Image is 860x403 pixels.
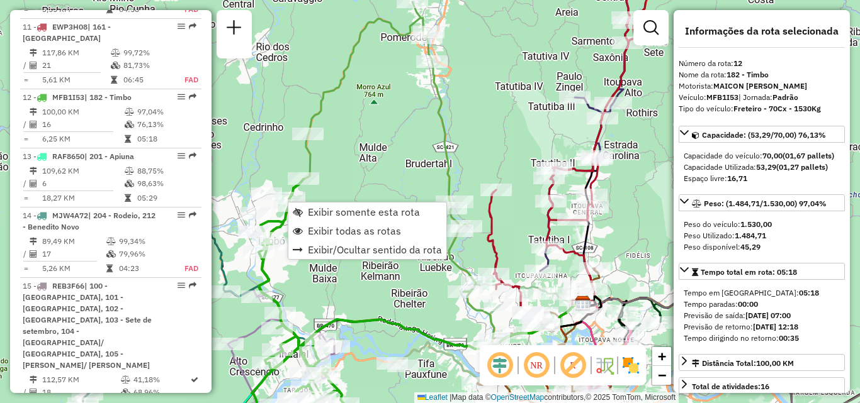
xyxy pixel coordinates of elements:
[575,295,591,311] img: FAD Blumenau
[240,207,271,219] div: Atividade não roteirizada - AUTO POSTO DAS NACOE
[178,23,185,30] em: Opções
[189,211,196,219] em: Rota exportada
[123,47,172,59] td: 99,72%
[679,214,845,258] div: Peso: (1.484,71/1.530,00) 97,04%
[137,177,196,190] td: 98,63%
[30,49,37,57] i: Distância Total
[491,393,545,402] a: OpenStreetMap
[42,47,110,59] td: 117,86 KM
[684,219,772,229] span: Peso do veículo:
[704,199,827,208] span: Peso: (1.484,71/1.530,00) 97,04%
[308,226,401,236] span: Exibir todas as rotas
[761,382,769,391] strong: 16
[684,333,840,344] div: Tempo dirigindo no retorno:
[738,92,798,102] span: | Jornada:
[178,93,185,101] em: Opções
[42,262,106,275] td: 5,26 KM
[594,355,614,375] img: Fluxo de ruas
[23,22,111,43] span: | 161 - [GEOGRAPHIC_DATA]
[125,108,134,116] i: % de utilização do peso
[684,287,840,299] div: Tempo em [GEOGRAPHIC_DATA]:
[189,23,196,30] em: Rota exportada
[762,151,783,160] strong: 70,00
[727,174,747,183] strong: 16,71
[106,250,116,258] i: % de utilização da cubagem
[178,211,185,219] em: Opções
[288,221,446,240] li: Exibir todas as rotas
[679,103,845,114] div: Tipo do veículo:
[106,265,113,272] i: Tempo total em rota
[512,306,543,319] div: Atividade não roteirizada - SUPERMERCADO CAMPEST
[238,226,269,238] div: Atividade não roteirizada - SUPERMERCADO SCHUTZE
[679,126,845,143] a: Capacidade: (53,29/70,00) 76,13%
[42,74,110,86] td: 5,61 KM
[745,311,791,320] strong: [DATE] 07:00
[30,62,37,69] i: Total de Atividades
[727,70,769,79] strong: 182 - Timbo
[308,207,420,217] span: Exibir somente esta rota
[756,358,794,368] span: 100,00 KM
[679,377,845,394] a: Total de atividades:16
[42,192,124,204] td: 18,27 KM
[684,150,840,162] div: Capacidade do veículo:
[23,92,132,102] span: 12 -
[133,373,190,386] td: 41,18%
[679,282,845,349] div: Tempo total em rota: 05:18
[23,211,156,231] span: 14 -
[679,194,845,211] a: Peso: (1.484,71/1.530,00) 97,04%
[123,74,172,86] td: 06:45
[123,59,172,72] td: 81,73%
[121,376,130,384] i: % de utilização do peso
[30,108,37,116] i: Distância Total
[288,202,446,221] li: Exibir somente esta rota
[23,211,156,231] span: | 204 - Rodeio, 212 - Benedito Novo
[111,62,120,69] i: % de utilização da cubagem
[121,389,130,396] i: % de utilização da cubagem
[23,248,29,260] td: /
[684,299,840,310] div: Tempo paradas:
[733,58,742,68] strong: 12
[740,219,772,229] strong: 1.530,00
[450,393,451,402] span: |
[658,367,666,383] span: −
[30,238,37,245] i: Distância Total
[684,310,840,321] div: Previsão de saída:
[189,152,196,160] em: Rota exportada
[106,238,116,245] i: % de utilização do peso
[701,267,797,277] span: Tempo total em rota: 05:18
[111,49,120,57] i: % de utilização do peso
[575,295,591,312] img: CDD Blumenau
[137,133,196,145] td: 05:18
[288,240,446,259] li: Exibir/Ocultar sentido da rota
[23,177,29,190] td: /
[23,152,134,161] span: 13 -
[417,393,448,402] a: Leaflet
[738,299,758,309] strong: 00:00
[679,354,845,371] a: Distância Total:100,00 KM
[679,58,845,69] div: Número da rota:
[702,130,826,140] span: Capacidade: (53,29/70,00) 76,13%
[42,106,124,118] td: 100,00 KM
[30,376,37,384] i: Distância Total
[679,145,845,189] div: Capacidade: (53,29/70,00) 76,13%
[23,74,29,86] td: =
[118,235,171,248] td: 99,34%
[191,376,198,384] i: Rota otimizada
[679,25,845,37] h4: Informações da rota selecionada
[621,355,641,375] img: Exibir/Ocultar setores
[23,192,29,204] td: =
[30,121,37,128] i: Total de Atividades
[23,118,29,131] td: /
[42,386,120,399] td: 18
[133,386,190,399] td: 68,96%
[137,106,196,118] td: 97,04%
[125,121,134,128] i: % de utilização da cubagem
[23,281,152,370] span: | 100 - [GEOGRAPHIC_DATA], 101 - [GEOGRAPHIC_DATA], 102 - [GEOGRAPHIC_DATA], 103 - Sete de setemb...
[485,350,515,380] span: Ocultar deslocamento
[779,333,799,343] strong: 00:35
[638,15,664,40] a: Exibir filtros
[42,165,124,177] td: 109,62 KM
[178,152,185,160] em: Opções
[84,92,132,102] span: | 182 - Timbo
[42,373,120,386] td: 112,57 KM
